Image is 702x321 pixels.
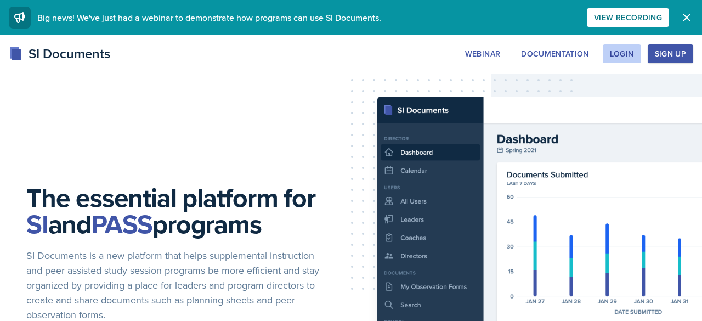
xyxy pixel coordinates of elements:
[648,44,693,63] button: Sign Up
[594,13,662,22] div: View Recording
[521,49,589,58] div: Documentation
[655,49,686,58] div: Sign Up
[610,49,634,58] div: Login
[603,44,641,63] button: Login
[37,12,381,24] span: Big news! We've just had a webinar to demonstrate how programs can use SI Documents.
[514,44,596,63] button: Documentation
[465,49,500,58] div: Webinar
[587,8,669,27] button: View Recording
[9,44,110,64] div: SI Documents
[458,44,507,63] button: Webinar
